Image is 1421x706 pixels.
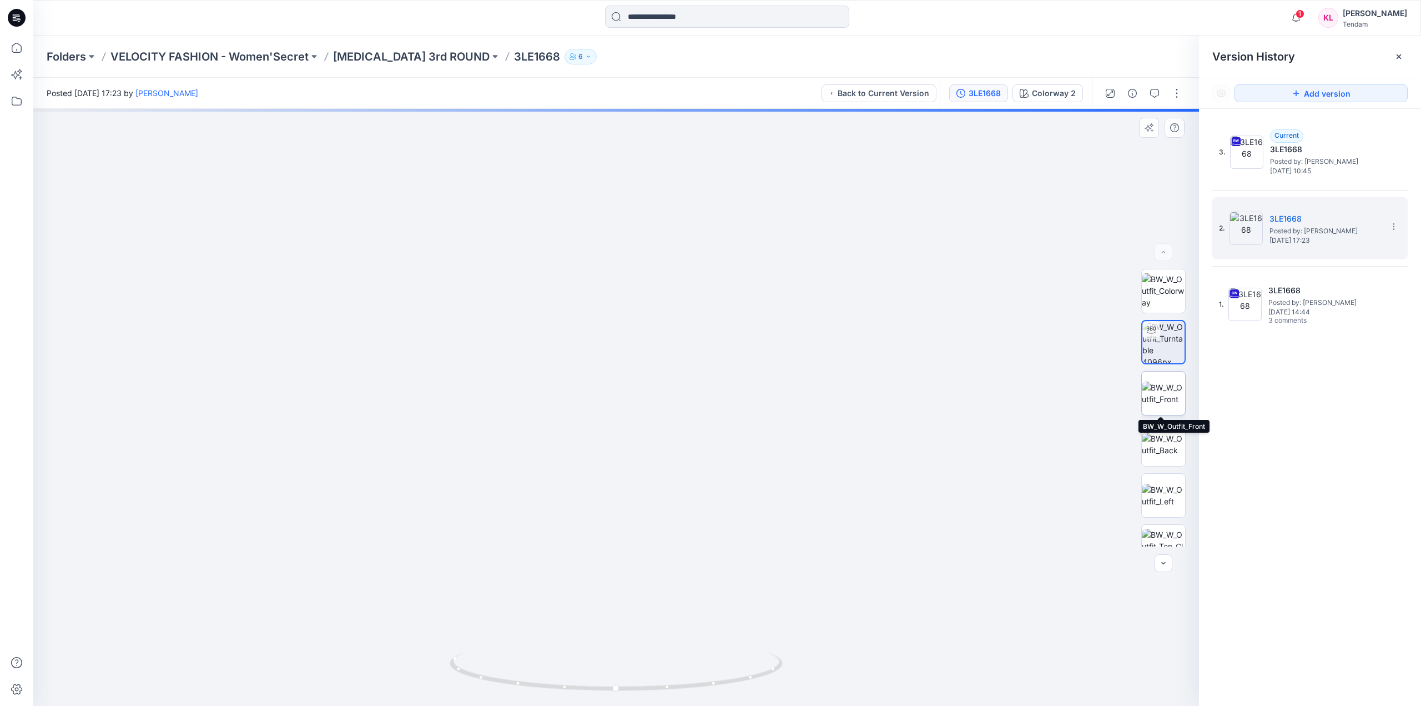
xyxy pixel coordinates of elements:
button: Details [1123,84,1141,102]
img: 3LE1668 [1230,136,1263,169]
span: 1 [1296,9,1304,18]
span: Current [1274,131,1299,139]
div: [PERSON_NAME] [1343,7,1407,20]
span: 2. [1219,223,1225,233]
img: BW_W_Outfit_Back [1142,433,1185,456]
span: Posted by: Kiki Lu [1269,226,1380,237]
button: Close [1394,52,1403,61]
div: Tendam [1343,20,1407,28]
h5: 3LE1668 [1268,284,1379,297]
span: 3 comments [1268,317,1346,326]
a: [PERSON_NAME] [135,88,198,98]
span: Posted by: Kiki Lu [1268,297,1379,308]
button: 3LE1668 [949,84,1008,102]
img: 3LE1668 [1229,212,1263,245]
span: 3. [1219,147,1226,157]
span: Posted [DATE] 17:23 by [47,87,198,99]
p: 6 [578,51,583,63]
p: 3LE1668 [514,49,560,64]
span: [DATE] 17:23 [1269,237,1380,244]
span: 1. [1219,299,1224,309]
img: BW_W_Outfit_Turntable 4096px [1142,321,1185,363]
button: Add version [1234,84,1408,102]
h5: 3LE1668 [1269,212,1380,226]
span: [DATE] 14:44 [1268,308,1379,316]
a: Folders [47,49,86,64]
span: Version History [1212,50,1295,63]
button: 6 [565,49,597,64]
img: BW_W_Outfit_Colorway [1142,273,1185,308]
a: [MEDICAL_DATA] 3rd ROUND [333,49,490,64]
button: Colorway 2 [1012,84,1083,102]
img: BW_W_Outfit_Top_CloseUp [1142,529,1185,564]
img: BW_W_Outfit_Front [1142,382,1185,405]
img: 3LE1668 [1228,288,1262,321]
span: Posted by: Kiki Lu [1270,156,1381,167]
button: Show Hidden Versions [1212,84,1230,102]
img: BW_W_Outfit_Left [1142,484,1185,507]
div: KL [1318,8,1338,28]
h5: 3LE1668 [1270,143,1381,156]
span: [DATE] 10:45 [1270,167,1381,175]
div: Colorway 2 [1032,87,1076,99]
a: VELOCITY FASHION - Women'Secret [110,49,309,64]
div: 3LE1668 [969,87,1001,99]
button: Back to Current Version [822,84,936,102]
